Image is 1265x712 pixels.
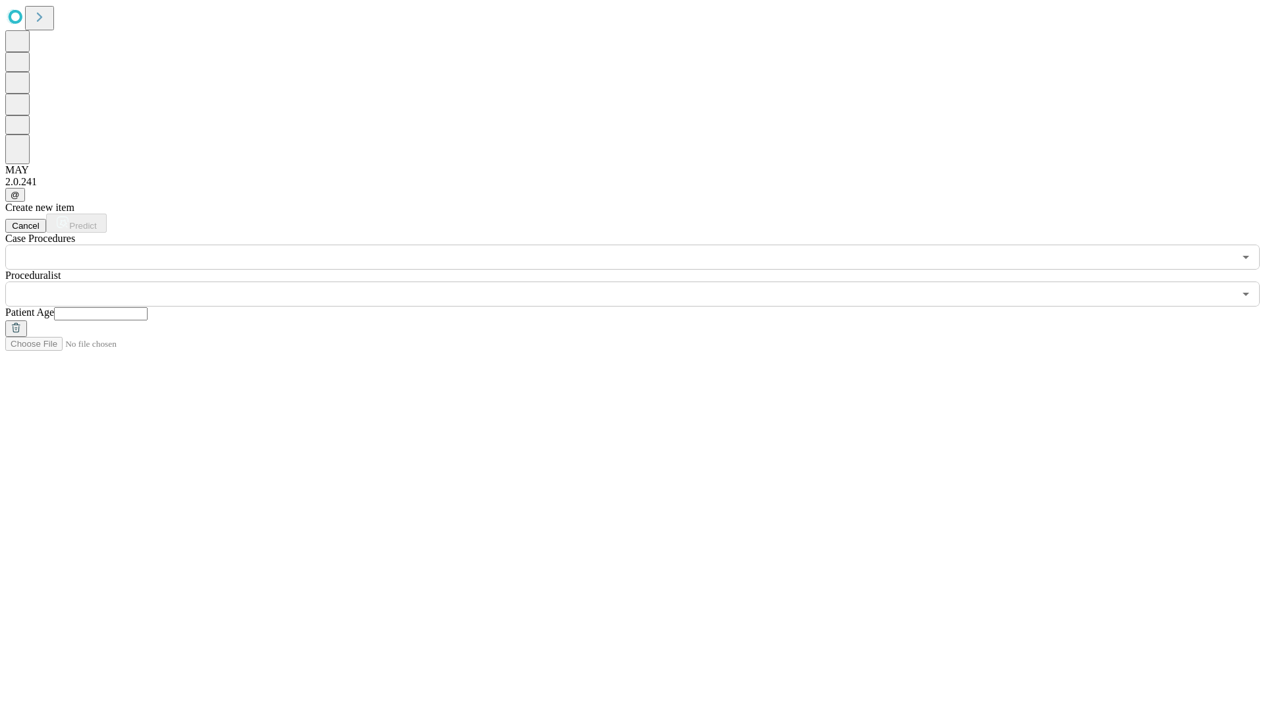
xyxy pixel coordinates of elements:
[5,270,61,281] span: Proceduralist
[5,219,46,233] button: Cancel
[5,164,1260,176] div: MAY
[5,233,75,244] span: Scheduled Procedure
[12,221,40,231] span: Cancel
[11,190,20,200] span: @
[5,188,25,202] button: @
[46,214,107,233] button: Predict
[1237,285,1255,303] button: Open
[5,202,74,213] span: Create new item
[5,176,1260,188] div: 2.0.241
[69,221,96,231] span: Predict
[1237,248,1255,266] button: Open
[5,307,54,318] span: Patient Age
